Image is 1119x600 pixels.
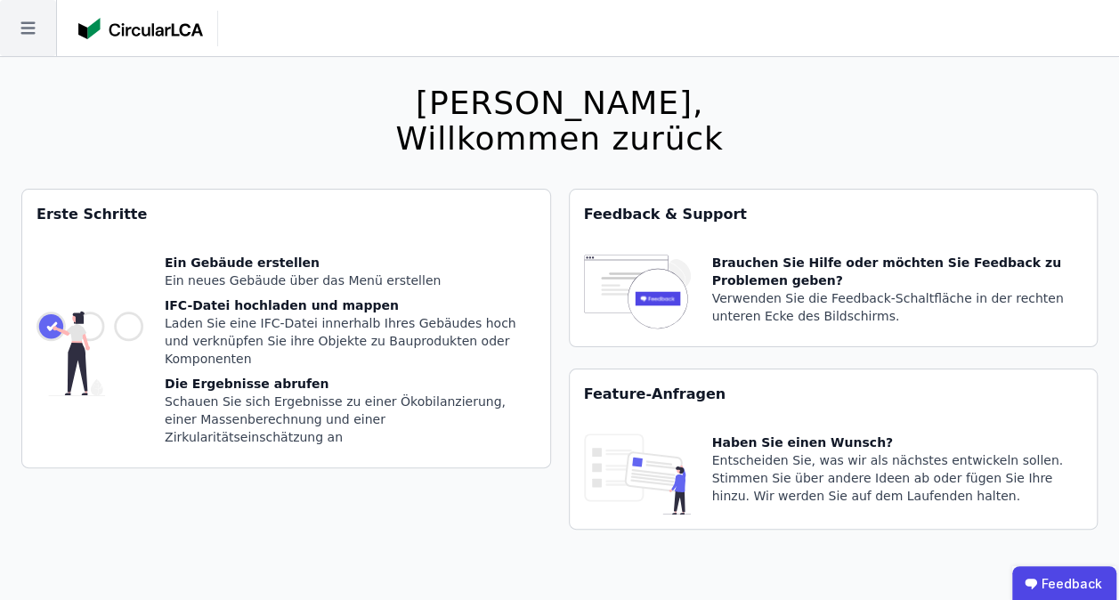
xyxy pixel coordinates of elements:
div: Schauen Sie sich Ergebnisse zu einer Ökobilanzierung, einer Massenberechnung und einer Zirkularit... [165,393,536,446]
div: Laden Sie eine IFC-Datei innerhalb Ihres Gebäudes hoch und verknüpfen Sie ihre Objekte zu Bauprod... [165,314,536,368]
div: Feature-Anfragen [570,369,1098,419]
div: Erste Schritte [22,190,550,239]
div: Die Ergebnisse abrufen [165,375,536,393]
div: IFC-Datei hochladen und mappen [165,296,536,314]
div: Verwenden Sie die Feedback-Schaltfläche in der rechten unteren Ecke des Bildschirms. [712,289,1083,325]
img: getting_started_tile-DrF_GRSv.svg [36,254,143,453]
img: feedback-icon-HCTs5lye.svg [584,254,691,332]
div: [PERSON_NAME], [395,85,723,121]
div: Ein Gebäude erstellen [165,254,536,272]
img: Concular [78,18,203,39]
div: Brauchen Sie Hilfe oder möchten Sie Feedback zu Problemen geben? [712,254,1083,289]
div: Haben Sie einen Wunsch? [712,434,1083,451]
div: Ein neues Gebäude über das Menü erstellen [165,272,536,289]
div: Entscheiden Sie, was wir als nächstes entwickeln sollen. Stimmen Sie über andere Ideen ab oder fü... [712,451,1083,505]
img: feature_request_tile-UiXE1qGU.svg [584,434,691,515]
div: Feedback & Support [570,190,1098,239]
div: Willkommen zurück [395,121,723,157]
